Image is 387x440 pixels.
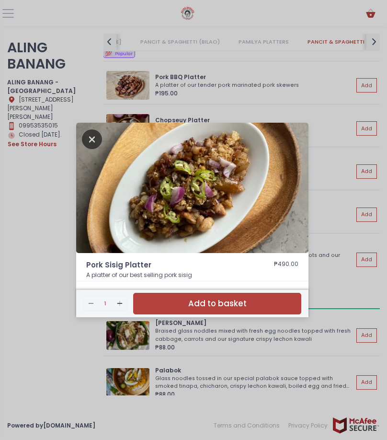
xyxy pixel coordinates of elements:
[133,293,301,314] button: Add to basket
[274,260,298,271] div: ₱490.00
[86,260,245,271] span: Pork Sisig Platter
[82,134,102,143] button: Close
[86,271,298,279] p: A platter of our best selling pork sisig
[76,123,308,253] img: Pork Sisig Platter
